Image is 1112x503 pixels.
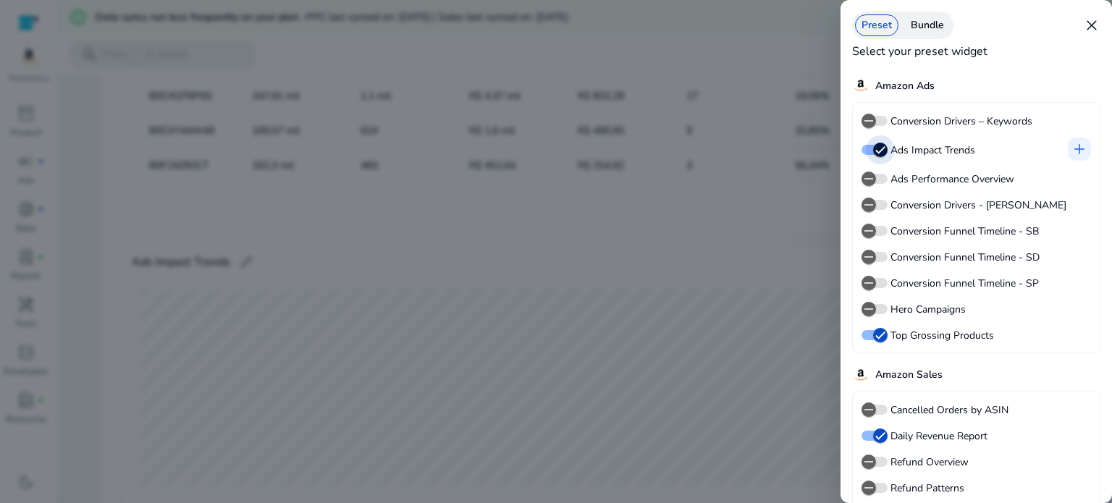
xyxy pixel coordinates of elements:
[888,428,987,444] label: Daily Revenue Report
[875,369,943,381] h5: Amazon Sales
[904,14,951,36] div: Bundle
[875,80,935,93] h5: Amazon Ads
[852,77,869,94] img: amazon.svg
[888,455,969,470] label: Refund Overview
[888,143,975,158] label: Ads Impact Trends
[888,250,1040,265] label: Conversion Funnel Timeline - SD
[888,276,1039,291] label: Conversion Funnel Timeline - SP
[888,172,1014,187] label: Ads Performance Overview
[888,481,964,496] label: Refund Patterns
[855,14,898,36] div: Preset
[888,198,1066,213] label: Conversion Drivers - [PERSON_NAME]
[888,114,1032,129] label: Conversion Drivers – Keywords
[1071,140,1088,158] span: add
[852,366,869,384] img: amazon.svg
[852,45,987,59] h4: Select your preset widget
[1083,17,1100,34] span: close
[888,402,1008,418] label: Cancelled Orders by ASIN
[888,302,966,317] label: Hero Campaigns
[888,328,994,343] label: Top Grossing Products
[888,224,1039,239] label: Conversion Funnel Timeline - SB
